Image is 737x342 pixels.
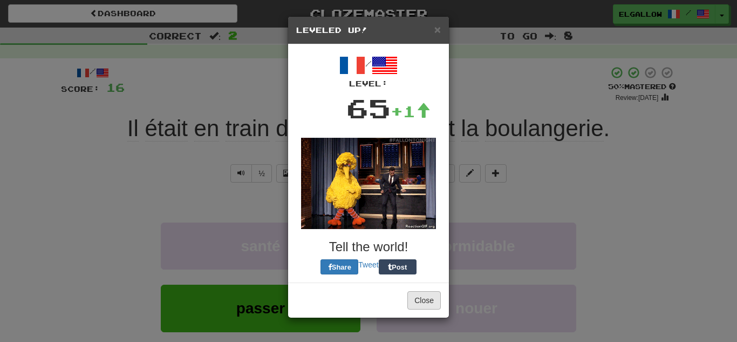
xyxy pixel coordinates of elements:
[434,24,441,35] button: Close
[296,52,441,89] div: /
[296,240,441,254] h3: Tell the world!
[379,259,417,274] button: Post
[296,78,441,89] div: Level:
[296,25,441,36] h5: Leveled Up!
[358,260,378,269] a: Tweet
[346,89,391,127] div: 65
[320,259,358,274] button: Share
[391,100,431,122] div: +1
[407,291,441,310] button: Close
[434,23,441,36] span: ×
[301,138,436,229] img: big-bird-dfe9672fae860091fcf6a06443af7cad9ede96569e196c6f5e6e39cc9ba8cdde.gif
